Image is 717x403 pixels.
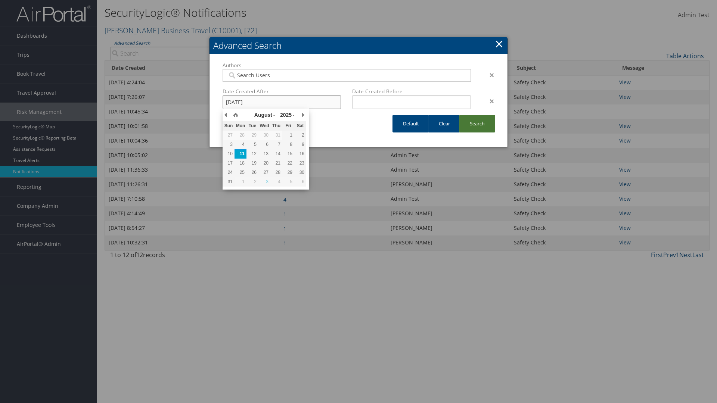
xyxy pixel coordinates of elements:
div: 9 [294,141,306,148]
div: × [477,71,500,79]
th: Thu [270,121,282,131]
div: 5 [282,178,294,185]
div: 6 [294,178,306,185]
div: 18 [235,160,246,166]
div: 11 [235,150,246,157]
div: 17 [223,160,235,166]
div: 2 [246,178,258,185]
div: 29 [282,169,294,176]
th: Fri [282,121,294,131]
div: 23 [294,160,306,166]
div: 13 [258,150,270,157]
th: Tue [246,121,258,131]
span: August [254,112,272,118]
a: Clear [428,115,460,132]
div: 27 [258,169,270,176]
div: 1 [235,178,246,185]
div: 10 [223,150,235,157]
div: 8 [282,141,294,148]
div: 25 [235,169,246,176]
a: Close [495,36,503,51]
div: 24 [223,169,235,176]
div: 3 [223,141,235,148]
span: 2025 [280,112,292,118]
div: 28 [235,132,246,138]
div: 30 [294,169,306,176]
a: Default [392,115,429,132]
th: Mon [235,121,246,131]
div: 20 [258,160,270,166]
div: 30 [258,132,270,138]
label: Authors [223,62,471,69]
div: 21 [270,160,282,166]
div: 31 [270,132,282,138]
div: 27 [223,132,235,138]
h2: Advanced Search [209,37,508,54]
th: Sun [223,121,235,131]
th: Sat [294,121,306,131]
input: Search Users [227,72,466,79]
div: 16 [294,150,306,157]
div: 4 [270,178,282,185]
div: 7 [270,141,282,148]
div: 19 [246,160,258,166]
div: 2 [294,132,306,138]
th: Wed [258,121,270,131]
div: 26 [246,169,258,176]
a: Search [459,115,495,132]
label: Date Created After [223,88,341,95]
div: 12 [246,150,258,157]
div: 5 [246,141,258,148]
div: 1 [282,132,294,138]
div: 28 [270,169,282,176]
div: 31 [223,178,235,185]
div: 14 [270,150,282,157]
div: 6 [258,141,270,148]
div: 4 [235,141,246,148]
div: 29 [246,132,258,138]
div: 3 [258,178,270,185]
div: 15 [282,150,294,157]
label: Date Created Before [352,88,471,95]
div: 22 [282,160,294,166]
div: × [477,97,500,106]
